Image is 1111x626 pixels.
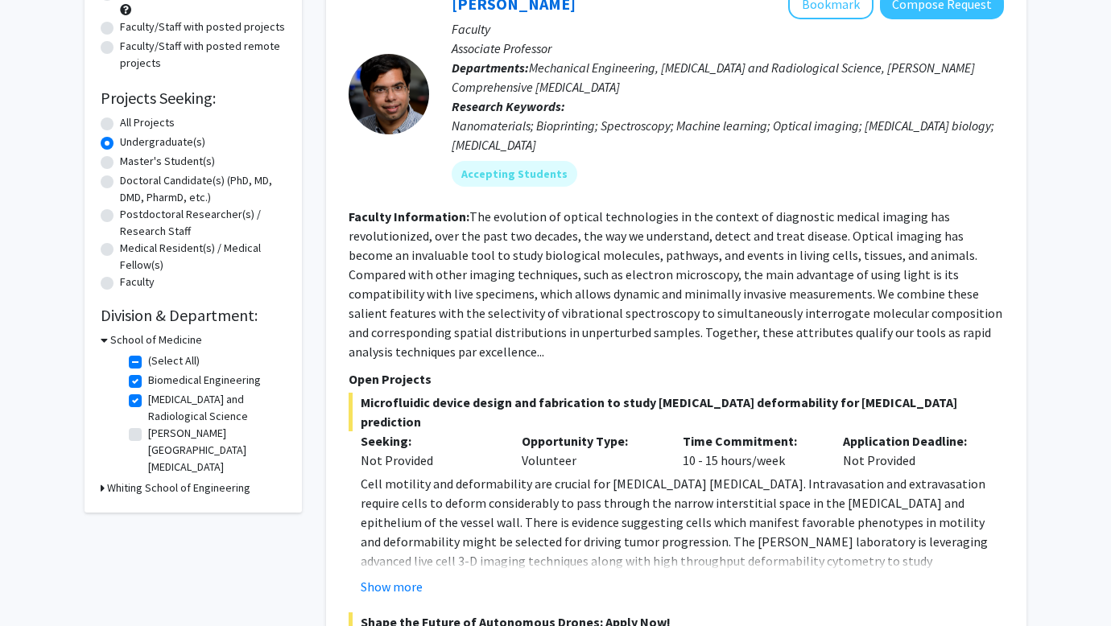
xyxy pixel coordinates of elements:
[361,577,423,596] button: Show more
[120,274,155,290] label: Faculty
[510,431,671,470] div: Volunteer
[120,172,286,206] label: Doctoral Candidate(s) (PhD, MD, DMD, PharmD, etc.)
[120,134,205,150] label: Undergraduate(s)
[452,39,1004,58] p: Associate Professor
[683,431,820,451] p: Time Commitment:
[120,114,175,131] label: All Projects
[120,240,286,274] label: Medical Resident(s) / Medical Fellow(s)
[361,451,498,470] div: Not Provided
[148,391,282,425] label: [MEDICAL_DATA] and Radiological Science
[148,372,261,389] label: Biomedical Engineering
[452,60,975,95] span: Mechanical Engineering, [MEDICAL_DATA] and Radiological Science, [PERSON_NAME] Comprehensive [MED...
[12,554,68,614] iframe: Chat
[101,89,286,108] h2: Projects Seeking:
[452,19,1004,39] p: Faculty
[671,431,832,470] div: 10 - 15 hours/week
[120,153,215,170] label: Master's Student(s)
[452,98,565,114] b: Research Keywords:
[452,161,577,187] mat-chip: Accepting Students
[361,431,498,451] p: Seeking:
[522,431,659,451] p: Opportunity Type:
[361,474,1004,590] p: Cell motility and deformability are crucial for [MEDICAL_DATA] [MEDICAL_DATA]. Intravasation and ...
[107,480,250,496] h3: Whiting School of Engineering
[349,208,1002,360] fg-read-more: The evolution of optical technologies in the context of diagnostic medical imaging has revolution...
[452,60,529,76] b: Departments:
[831,431,992,470] div: Not Provided
[120,206,286,240] label: Postdoctoral Researcher(s) / Research Staff
[148,425,282,476] label: [PERSON_NAME][GEOGRAPHIC_DATA][MEDICAL_DATA]
[120,38,286,72] label: Faculty/Staff with posted remote projects
[120,19,285,35] label: Faculty/Staff with posted projects
[101,306,286,325] h2: Division & Department:
[349,393,1004,431] span: Microfluidic device design and fabrication to study [MEDICAL_DATA] deformability for [MEDICAL_DAT...
[349,369,1004,389] p: Open Projects
[349,208,469,224] b: Faculty Information:
[110,332,202,348] h3: School of Medicine
[452,116,1004,154] div: Nanomaterials; Bioprinting; Spectroscopy; Machine learning; Optical imaging; [MEDICAL_DATA] biolo...
[148,352,200,369] label: (Select All)
[843,431,980,451] p: Application Deadline:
